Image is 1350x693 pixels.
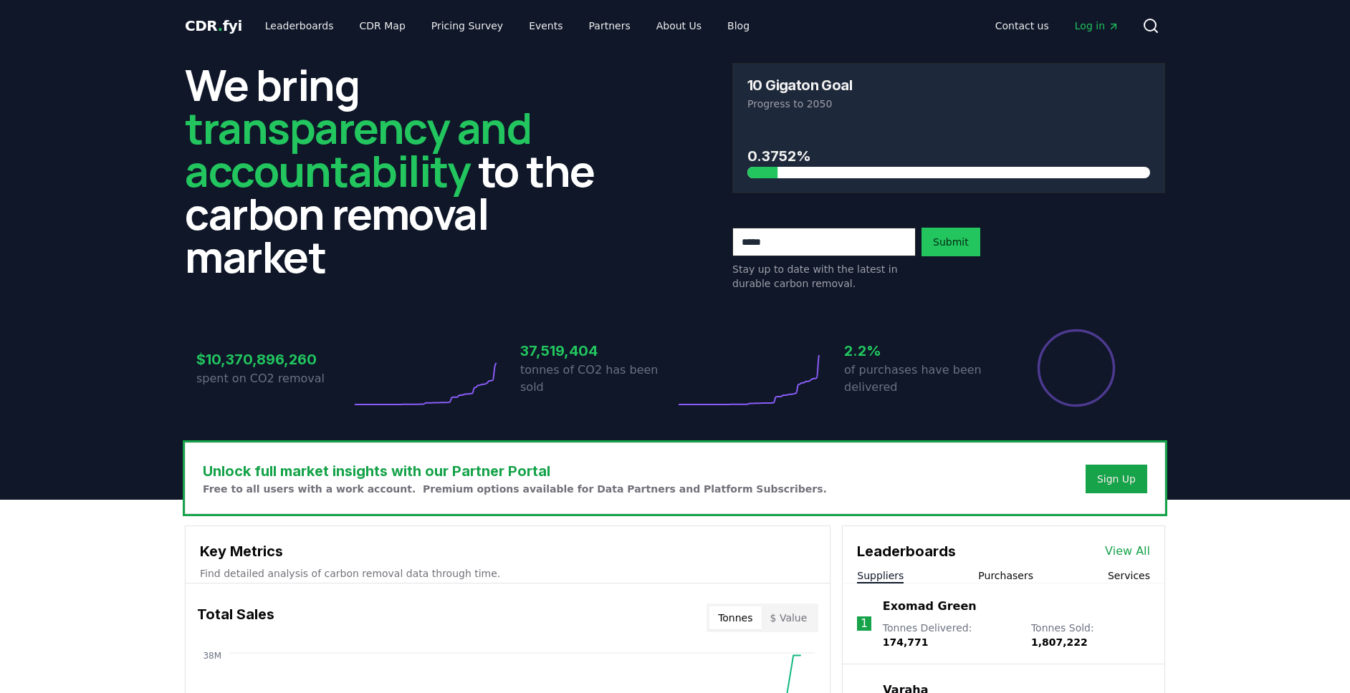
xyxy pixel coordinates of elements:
button: Tonnes [709,606,761,629]
h3: 37,519,404 [520,340,675,362]
tspan: 38M [203,651,221,661]
a: CDR Map [348,13,417,39]
h3: 0.3752% [747,145,1150,167]
button: Services [1108,568,1150,583]
nav: Main [254,13,761,39]
a: Sign Up [1097,472,1136,486]
h3: Key Metrics [200,541,815,562]
a: Events [517,13,574,39]
p: spent on CO2 removal [196,370,351,387]
p: Tonnes Delivered : [883,621,1017,649]
p: Free to all users with a work account. Premium options available for Data Partners and Platform S... [203,482,827,496]
h3: Total Sales [197,604,274,632]
div: Percentage of sales delivered [1036,328,1116,408]
a: View All [1105,543,1150,560]
span: Log in [1075,19,1119,33]
a: Leaderboards [254,13,345,39]
a: Pricing Survey [420,13,514,39]
p: Progress to 2050 [747,97,1150,111]
h3: 10 Gigaton Goal [747,78,852,92]
button: Suppliers [857,568,904,583]
p: of purchases have been delivered [844,362,999,396]
button: Submit [921,228,980,256]
h2: We bring to the carbon removal market [185,63,618,278]
p: Tonnes Sold : [1031,621,1150,649]
span: 174,771 [883,636,929,648]
p: Find detailed analysis of carbon removal data through time. [200,566,815,581]
p: 1 [861,615,868,632]
span: . [218,17,223,34]
a: CDR.fyi [185,16,242,36]
h3: Unlock full market insights with our Partner Portal [203,460,827,482]
span: transparency and accountability [185,98,531,200]
a: Partners [578,13,642,39]
button: Sign Up [1086,465,1147,493]
button: $ Value [762,606,816,629]
h3: $10,370,896,260 [196,349,351,370]
p: Stay up to date with the latest in durable carbon removal. [732,262,916,291]
span: 1,807,222 [1031,636,1088,648]
button: Purchasers [978,568,1033,583]
a: Log in [1063,13,1131,39]
a: About Us [645,13,713,39]
span: CDR fyi [185,17,242,34]
h3: 2.2% [844,340,999,362]
h3: Leaderboards [857,541,956,562]
a: Contact us [984,13,1061,39]
nav: Main [984,13,1131,39]
a: Exomad Green [883,598,977,615]
p: tonnes of CO2 has been sold [520,362,675,396]
a: Blog [716,13,761,39]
